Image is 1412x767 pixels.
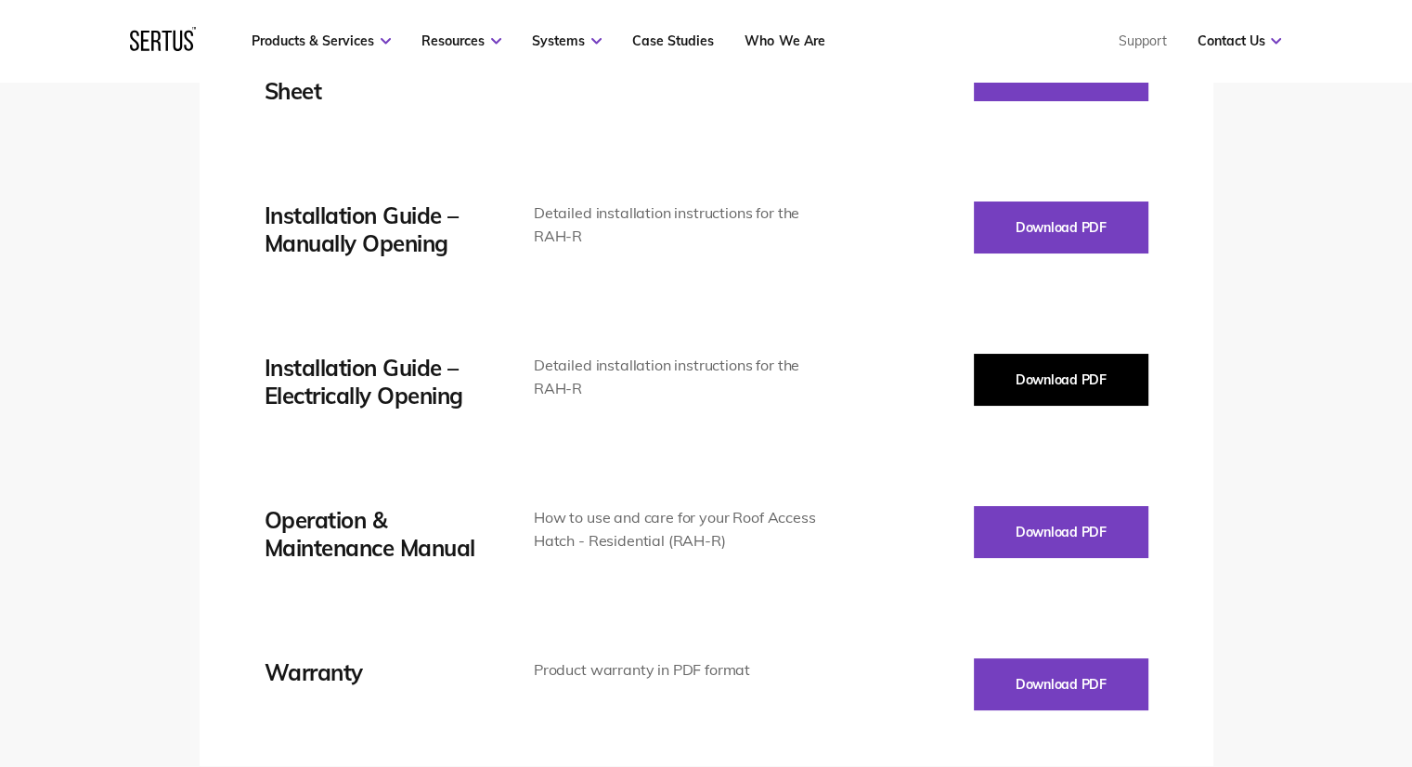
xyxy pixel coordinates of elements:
div: Product warranty in PDF format [534,658,841,682]
div: How to use and care for your Roof Access Hatch - Residential (RAH-R) [534,506,841,553]
a: Contact Us [1197,32,1281,49]
a: Resources [421,32,501,49]
div: Detailed installation instructions for the RAH-R [534,201,841,249]
a: Who We Are [745,32,824,49]
a: Case Studies [632,32,714,49]
div: Installation Guide – Manually Opening [265,201,478,257]
button: Download PDF [974,506,1148,558]
button: Download PDF [974,201,1148,253]
button: Download PDF [974,354,1148,406]
div: Warranty [265,658,478,686]
iframe: Chat Widget [1319,678,1412,767]
div: Installation Guide – Electrically Opening [265,354,478,409]
a: Systems [532,32,602,49]
button: Download PDF [974,658,1148,710]
a: Support [1118,32,1166,49]
div: Operation & Maintenance Manual [265,506,478,562]
a: Products & Services [252,32,391,49]
div: Detailed installation instructions for the RAH-R [534,354,841,401]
